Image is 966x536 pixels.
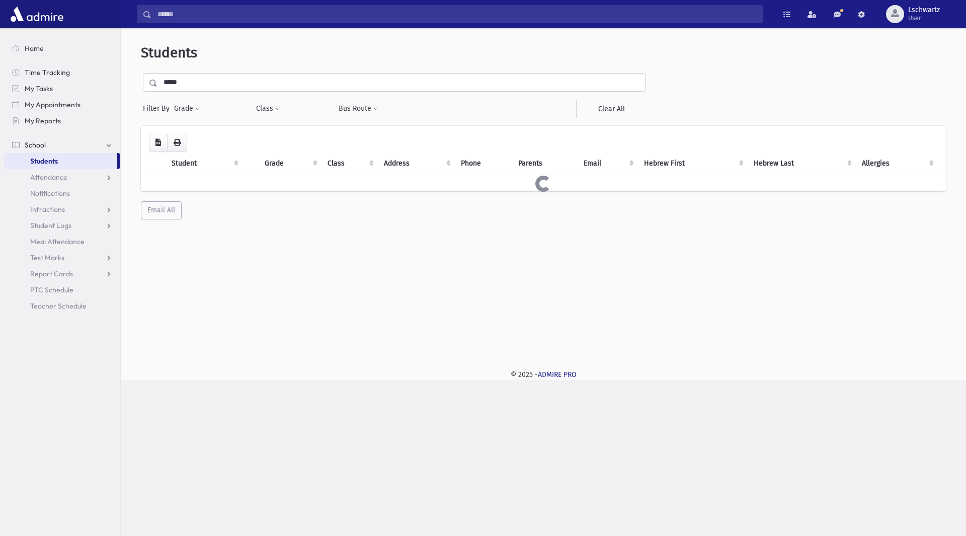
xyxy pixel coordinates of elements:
[908,14,940,22] span: User
[4,81,120,97] a: My Tasks
[4,185,120,201] a: Notifications
[4,64,120,81] a: Time Tracking
[4,153,117,169] a: Students
[538,370,577,379] a: ADMIRE PRO
[25,100,80,109] span: My Appointments
[25,44,44,53] span: Home
[4,97,120,113] a: My Appointments
[30,221,71,230] span: Student Logs
[4,169,120,185] a: Attendance
[167,134,187,152] button: Print
[174,100,201,118] button: Grade
[30,205,65,214] span: Infractions
[4,298,120,314] a: Teacher Schedule
[4,201,120,217] a: Infractions
[30,157,58,166] span: Students
[856,152,938,175] th: Allergies
[25,84,53,93] span: My Tasks
[321,152,378,175] th: Class
[30,301,87,311] span: Teacher Schedule
[4,250,120,266] a: Test Marks
[25,116,61,125] span: My Reports
[4,217,120,234] a: Student Logs
[166,152,243,175] th: Student
[137,369,950,380] div: © 2025 -
[578,152,637,175] th: Email
[4,282,120,298] a: PTC Schedule
[4,40,120,56] a: Home
[4,266,120,282] a: Report Cards
[4,113,120,129] a: My Reports
[4,137,120,153] a: School
[141,44,197,61] span: Students
[338,100,379,118] button: Bus Route
[8,4,66,24] img: AdmirePro
[259,152,321,175] th: Grade
[455,152,512,175] th: Phone
[143,103,174,114] span: Filter By
[30,237,85,246] span: Meal Attendance
[30,173,67,182] span: Attendance
[30,253,64,262] span: Test Marks
[141,201,182,219] button: Email All
[908,6,940,14] span: Lschwartz
[30,285,73,294] span: PTC Schedule
[748,152,856,175] th: Hebrew Last
[378,152,455,175] th: Address
[512,152,578,175] th: Parents
[638,152,748,175] th: Hebrew First
[25,68,70,77] span: Time Tracking
[149,134,168,152] button: CSV
[151,5,762,23] input: Search
[30,189,70,198] span: Notifications
[25,140,46,149] span: School
[30,269,73,278] span: Report Cards
[256,100,281,118] button: Class
[4,234,120,250] a: Meal Attendance
[576,100,646,118] a: Clear All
